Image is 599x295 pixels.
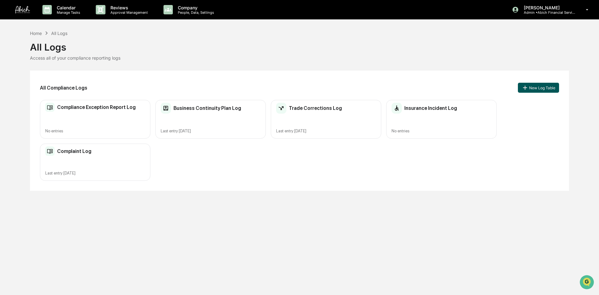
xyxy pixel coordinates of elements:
[6,91,11,96] div: 🔎
[45,129,145,133] div: No entries
[45,103,55,112] img: Compliance Log Table Icon
[289,105,342,111] h2: Trade Corrections Log
[57,148,91,154] h2: Complaint Log
[21,48,102,54] div: Start new chat
[30,31,42,36] div: Home
[52,10,83,15] p: Manage Tasks
[43,76,80,87] a: 🗄️Attestations
[173,105,241,111] h2: Business Continuity Plan Log
[51,31,67,36] div: All Logs
[45,171,145,175] div: Last entry [DATE]
[173,5,217,10] p: Company
[173,10,217,15] p: People, Data, Settings
[392,129,491,133] div: No entries
[4,88,42,99] a: 🔎Data Lookup
[6,48,17,59] img: 1746055101610-c473b297-6a78-478c-a979-82029cc54cd1
[106,50,114,57] button: Start new chat
[45,146,55,156] img: Compliance Log Table Icon
[45,79,50,84] div: 🗄️
[12,91,39,97] span: Data Lookup
[6,79,11,84] div: 🖐️
[12,79,40,85] span: Preclearance
[4,76,43,87] a: 🖐️Preclearance
[44,106,75,111] a: Powered byPylon
[30,55,569,61] div: Access all of your compliance reporting logs
[6,13,114,23] p: How can we help?
[51,79,77,85] span: Attestations
[105,10,151,15] p: Approval Management
[518,83,559,93] button: New Log Table
[519,10,577,15] p: Admin • Abich Financial Services
[30,37,569,53] div: All Logs
[62,106,75,111] span: Pylon
[52,5,83,10] p: Calendar
[57,104,136,110] h2: Compliance Exception Report Log
[579,274,596,291] iframe: Open customer support
[21,54,79,59] div: We're available if you need us!
[161,129,261,133] div: Last entry [DATE]
[40,85,87,91] h2: All Compliance Logs
[404,105,457,111] h2: Insurance Incident Log
[15,6,30,13] img: logo
[105,5,151,10] p: Reviews
[519,5,577,10] p: [PERSON_NAME]
[276,129,376,133] div: Last entry [DATE]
